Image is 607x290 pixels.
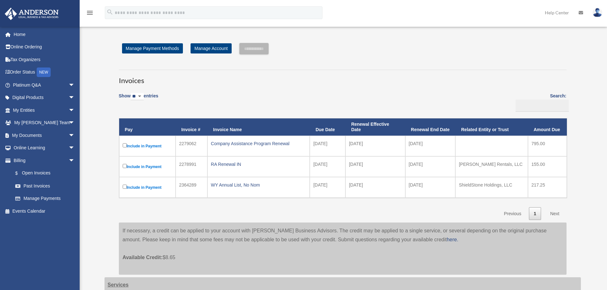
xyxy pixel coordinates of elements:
p: $8.65 [123,244,563,262]
div: WY Annual List, No Nom [211,180,307,189]
strong: Services [108,282,129,287]
a: Tax Organizers [4,53,84,66]
td: [DATE] [345,136,405,156]
td: [DATE] [405,136,456,156]
td: 155.00 [528,156,567,177]
a: Manage Payments [9,192,81,205]
span: arrow_drop_down [69,154,81,167]
a: Platinum Q&Aarrow_drop_down [4,79,84,91]
a: menu [86,11,94,17]
td: [DATE] [310,156,345,177]
th: Pay: activate to sort column descending [119,118,176,136]
a: Next [546,207,564,220]
td: [DATE] [345,177,405,198]
th: Due Date: activate to sort column ascending [310,118,345,136]
td: 217.25 [528,177,567,198]
td: [DATE] [405,156,456,177]
img: Anderson Advisors Platinum Portal [3,8,61,20]
div: RA Renewal IN [211,160,307,169]
th: Renewal End Date: activate to sort column ascending [405,118,456,136]
td: [DATE] [310,136,345,156]
a: Events Calendar [4,205,84,217]
td: [PERSON_NAME] Rentals, LLC [455,156,528,177]
td: ShieldStone Holdings, LLC [455,177,528,198]
a: Digital Productsarrow_drop_down [4,91,84,104]
h3: Invoices [119,70,567,86]
a: Home [4,28,84,41]
label: Include in Payment [123,142,172,150]
td: 2364289 [176,177,207,198]
a: Billingarrow_drop_down [4,154,81,167]
label: Include in Payment [123,163,172,171]
span: Available Credit: [123,255,163,260]
td: [DATE] [405,177,456,198]
input: Include in Payment [123,143,127,147]
th: Invoice Name: activate to sort column ascending [207,118,310,136]
i: menu [86,9,94,17]
span: arrow_drop_down [69,79,81,92]
a: Manage Payment Methods [122,43,183,53]
a: $Open Invoices [9,167,78,180]
a: Manage Account [191,43,231,53]
i: search [106,9,113,16]
a: Online Learningarrow_drop_down [4,142,84,154]
a: 1 [529,207,541,220]
img: User Pic [593,8,602,17]
td: 2279062 [176,136,207,156]
th: Amount Due: activate to sort column ascending [528,118,567,136]
a: Online Ordering [4,41,84,53]
label: Show entries [119,92,158,107]
label: Include in Payment [123,183,172,191]
th: Invoice #: activate to sort column ascending [176,118,207,136]
input: Search: [516,100,569,112]
td: 795.00 [528,136,567,156]
input: Include in Payment [123,185,127,189]
div: If necessary, a credit can be applied to your account with [PERSON_NAME] Business Advisors. The c... [119,223,567,275]
th: Related Entity or Trust: activate to sort column ascending [455,118,528,136]
a: My Entitiesarrow_drop_down [4,104,84,117]
td: 2278991 [176,156,207,177]
span: arrow_drop_down [69,91,81,104]
a: My [PERSON_NAME] Teamarrow_drop_down [4,117,84,129]
a: My Documentsarrow_drop_down [4,129,84,142]
a: Previous [499,207,526,220]
label: Search: [513,92,567,112]
input: Include in Payment [123,164,127,168]
td: [DATE] [310,177,345,198]
select: Showentries [131,93,144,100]
span: arrow_drop_down [69,142,81,155]
a: here. [447,237,458,242]
a: Order StatusNEW [4,66,84,79]
a: Past Invoices [9,180,81,192]
div: Company Assistance Program Renewal [211,139,307,148]
span: arrow_drop_down [69,117,81,130]
div: NEW [37,67,51,77]
span: arrow_drop_down [69,104,81,117]
span: $ [19,169,22,177]
span: arrow_drop_down [69,129,81,142]
th: Renewal Effective Date: activate to sort column ascending [345,118,405,136]
td: [DATE] [345,156,405,177]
